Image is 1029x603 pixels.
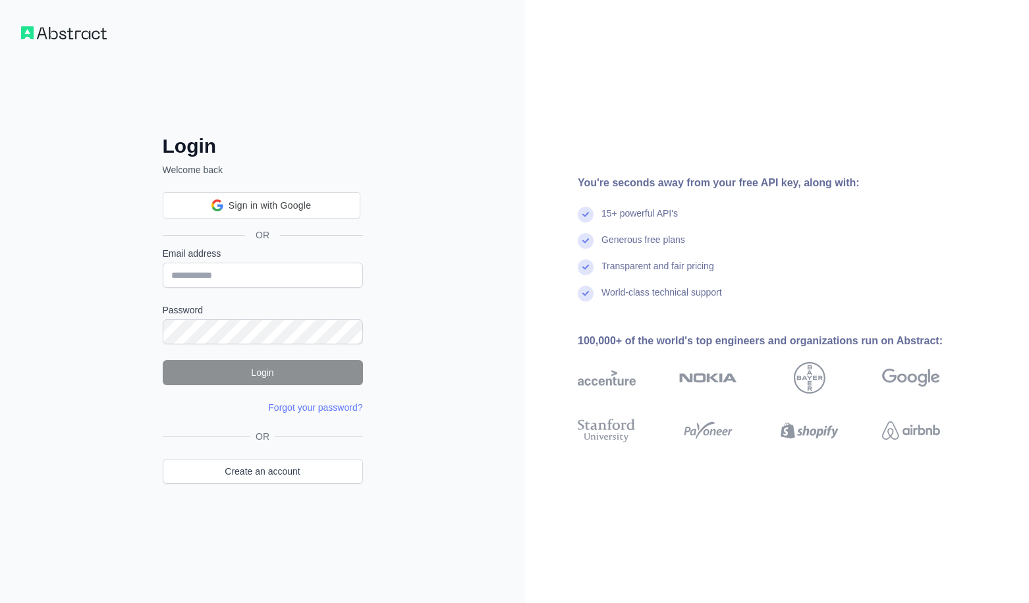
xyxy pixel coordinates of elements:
h2: Login [163,134,363,158]
img: shopify [781,416,839,445]
img: Workflow [21,26,107,39]
span: OR [245,228,280,242]
label: Password [163,303,363,317]
span: Sign in with Google [229,199,311,213]
div: 15+ powerful API's [601,207,678,233]
img: check mark [578,259,594,275]
p: Welcome back [163,163,363,176]
img: check mark [578,233,594,249]
div: You're seconds away from your free API key, along with: [578,175,982,191]
img: accenture [578,362,636,394]
img: airbnb [882,416,940,445]
div: Transparent and fair pricing [601,259,714,286]
img: stanford university [578,416,636,445]
img: check mark [578,286,594,301]
img: google [882,362,940,394]
img: check mark [578,207,594,223]
button: Login [163,360,363,385]
label: Email address [163,247,363,260]
img: payoneer [679,416,737,445]
div: World-class technical support [601,286,722,312]
a: Forgot your password? [268,402,362,413]
img: bayer [794,362,825,394]
a: Create an account [163,459,363,484]
img: nokia [679,362,737,394]
div: Sign in with Google [163,192,360,219]
span: OR [250,430,275,443]
div: Generous free plans [601,233,685,259]
div: 100,000+ of the world's top engineers and organizations run on Abstract: [578,333,982,349]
